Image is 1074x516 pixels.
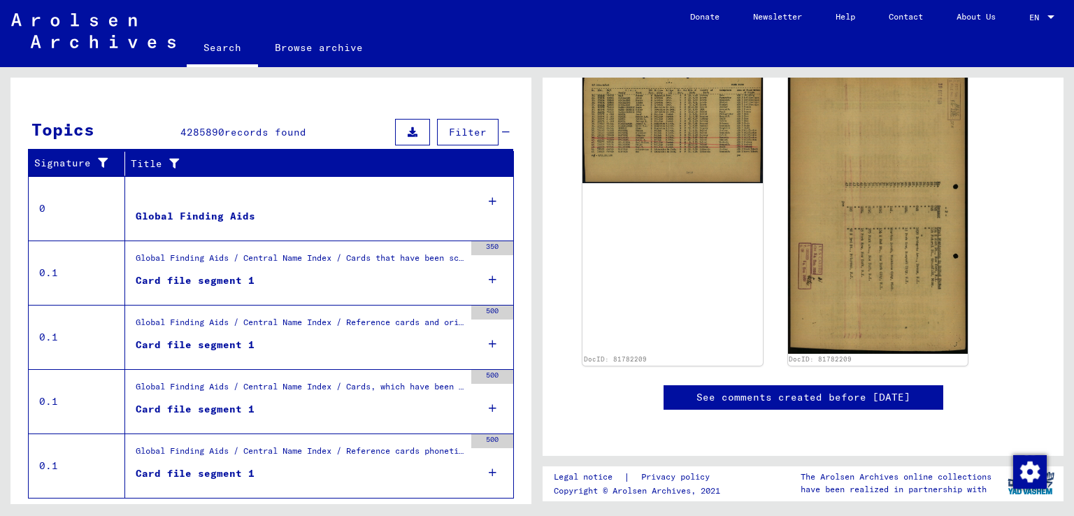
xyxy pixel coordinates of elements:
div: Title [131,157,486,171]
span: EN [1029,13,1045,22]
div: 500 [471,434,513,448]
div: Title [131,152,500,175]
a: See comments created before [DATE] [696,390,910,405]
div: Global Finding Aids / Central Name Index / Cards that have been scanned during first sequential m... [136,252,464,271]
td: 0 [29,176,125,241]
div: Global Finding Aids / Central Name Index / Reference cards and originals, which have been discove... [136,316,464,336]
span: records found [224,126,306,138]
div: Global Finding Aids / Central Name Index / Cards, which have been separated just before or during... [136,380,464,400]
div: Global Finding Aids / Central Name Index / Reference cards phonetically ordered, which could not ... [136,445,464,464]
a: Legal notice [554,470,624,485]
img: Change consent [1013,455,1047,489]
div: Topics [31,117,94,142]
img: 001.jpg [582,69,763,183]
td: 0.1 [29,241,125,305]
div: | [554,470,726,485]
td: 0.1 [29,369,125,433]
div: Global Finding Aids [136,209,255,224]
div: Card file segment 1 [136,402,255,417]
p: The Arolsen Archives online collections [801,471,991,483]
p: Copyright © Arolsen Archives, 2021 [554,485,726,497]
img: 002.jpg [788,69,968,354]
p: have been realized in partnership with [801,483,991,496]
span: Filter [449,126,487,138]
button: Filter [437,119,499,145]
img: yv_logo.png [1005,466,1057,501]
div: 500 [471,370,513,384]
a: DocID: 81782209 [789,355,852,363]
div: Card file segment 1 [136,466,255,481]
div: Card file segment 1 [136,338,255,352]
img: Arolsen_neg.svg [11,13,176,48]
div: Signature [34,156,114,171]
div: Signature [34,152,128,175]
span: 4285890 [180,126,224,138]
td: 0.1 [29,305,125,369]
div: 500 [471,306,513,320]
div: Card file segment 1 [136,273,255,288]
a: Search [187,31,258,67]
div: 350 [471,241,513,255]
td: 0.1 [29,433,125,498]
a: DocID: 81782209 [584,355,647,363]
a: Browse archive [258,31,380,64]
a: Privacy policy [630,470,726,485]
